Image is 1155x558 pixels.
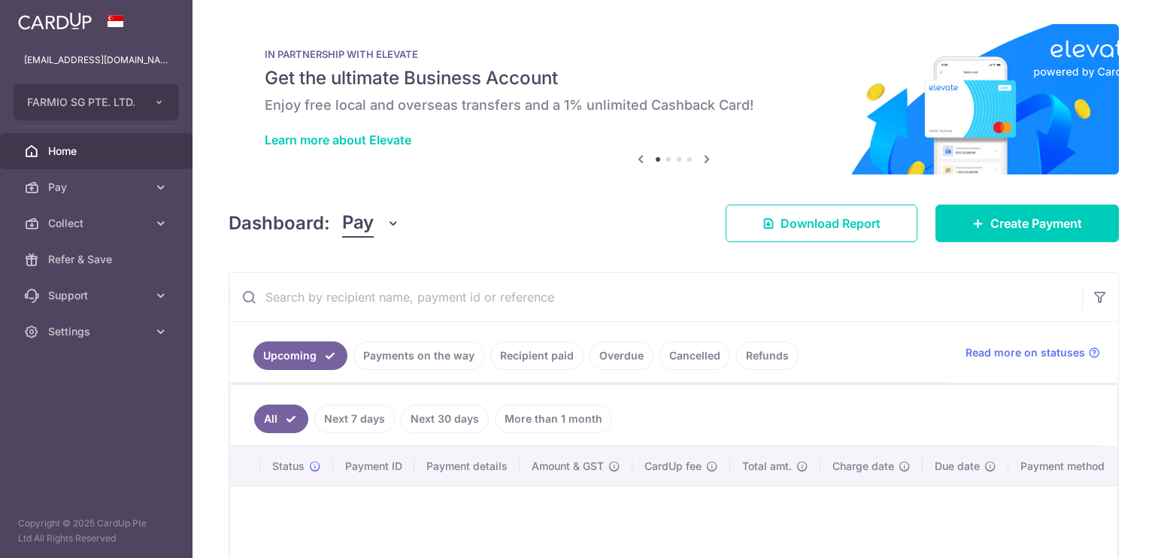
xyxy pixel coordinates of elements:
span: FARMIO SG PTE. LTD. [27,95,138,110]
span: Charge date [832,459,894,474]
span: Amount & GST [532,459,604,474]
a: Next 30 days [401,405,489,433]
span: Read more on statuses [966,345,1085,360]
h6: Enjoy free local and overseas transfers and a 1% unlimited Cashback Card! [265,96,1083,114]
span: Download Report [781,214,881,232]
span: Pay [48,180,147,195]
span: Create Payment [990,214,1082,232]
a: Recipient paid [490,341,584,370]
button: Pay [342,209,400,238]
a: Create Payment [935,205,1119,242]
span: CardUp fee [644,459,702,474]
input: Search by recipient name, payment id or reference [229,273,1082,321]
th: Payment ID [333,447,414,486]
a: Refunds [736,341,799,370]
span: Support [48,288,147,303]
a: Cancelled [659,341,730,370]
h5: Get the ultimate Business Account [265,66,1083,90]
a: Download Report [726,205,917,242]
span: Settings [48,324,147,339]
p: IN PARTNERSHIP WITH ELEVATE [265,48,1083,60]
span: Refer & Save [48,252,147,267]
img: Renovation banner [229,24,1119,174]
a: Payments on the way [353,341,484,370]
p: [EMAIL_ADDRESS][DOMAIN_NAME] [24,53,168,68]
span: Status [272,459,305,474]
span: Due date [935,459,980,474]
span: Pay [342,209,374,238]
a: More than 1 month [495,405,612,433]
span: Collect [48,216,147,231]
span: Home [48,144,147,159]
a: Overdue [590,341,653,370]
span: Total amt. [742,459,792,474]
a: Upcoming [253,341,347,370]
a: Read more on statuses [966,345,1100,360]
a: Next 7 days [314,405,395,433]
th: Payment method [1008,447,1123,486]
img: CardUp [18,12,92,30]
a: All [254,405,308,433]
th: Payment details [414,447,520,486]
h4: Dashboard: [229,210,330,237]
button: FARMIO SG PTE. LTD. [14,84,179,120]
a: Learn more about Elevate [265,132,411,147]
